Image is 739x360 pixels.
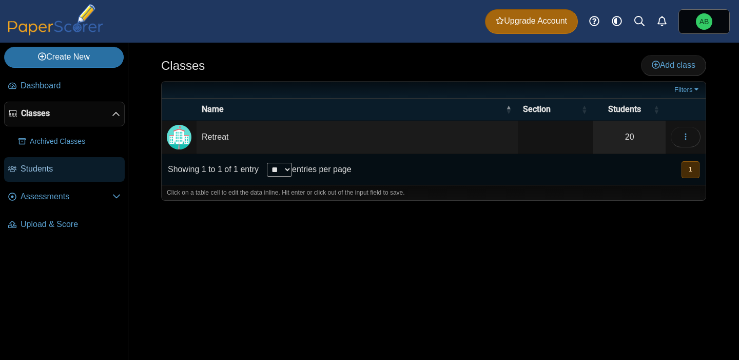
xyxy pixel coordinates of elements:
[678,9,730,34] a: Ann Baum
[4,213,125,237] a: Upload & Score
[21,163,121,175] span: Students
[608,104,641,114] span: Students
[197,121,518,154] td: Retreat
[4,157,125,182] a: Students
[21,219,121,230] span: Upload & Score
[4,74,125,99] a: Dashboard
[162,154,259,185] div: Showing 1 to 1 of 1 entry
[651,10,673,33] a: Alerts
[202,104,224,114] span: Name
[699,18,709,25] span: Ann Baum
[30,137,121,147] span: Archived Classes
[161,57,205,74] h1: Classes
[21,108,112,119] span: Classes
[292,165,352,174] label: entries per page
[4,4,107,35] img: PaperScorer
[496,15,567,27] span: Upgrade Account
[4,102,125,126] a: Classes
[4,185,125,210] a: Assessments
[672,85,703,95] a: Filters
[593,121,666,154] a: 20
[653,99,659,120] span: Students : Activate to sort
[682,161,699,178] button: 1
[4,28,107,37] a: PaperScorer
[680,161,699,178] nav: pagination
[505,99,512,120] span: Name : Activate to invert sorting
[641,55,706,75] a: Add class
[523,104,551,114] span: Section
[162,185,706,200] div: Click on a table cell to edit the data inline. Hit enter or click out of the input field to save.
[581,99,587,120] span: Section : Activate to sort
[21,80,121,91] span: Dashboard
[14,129,125,154] a: Archived Classes
[21,191,112,202] span: Assessments
[696,13,712,30] span: Ann Baum
[652,61,695,69] span: Add class
[167,125,191,149] img: Locally created class
[485,9,578,34] a: Upgrade Account
[4,47,124,67] a: Create New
